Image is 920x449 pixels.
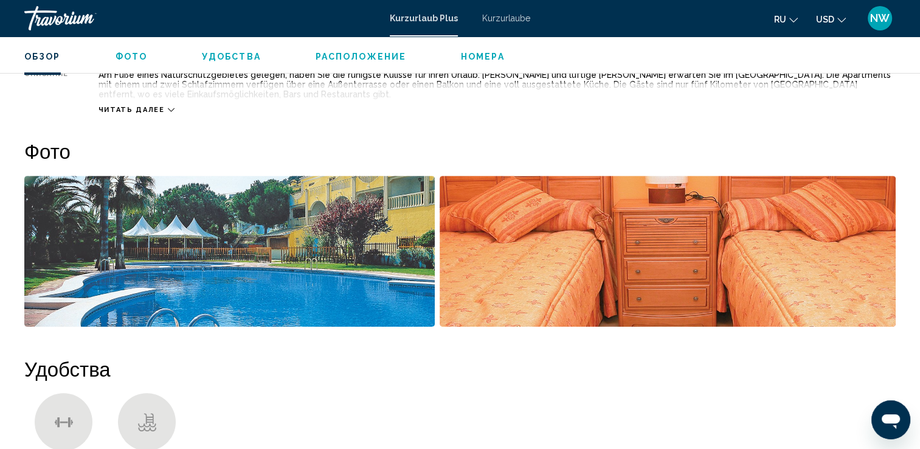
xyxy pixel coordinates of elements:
[461,51,505,62] button: Номера
[24,6,378,30] a: Travorium
[482,13,530,23] a: Kurzurlaube
[864,5,896,31] button: Benutzermenü
[316,52,406,61] span: Расположение
[24,357,896,381] h2: Удобства
[116,52,147,61] span: Фото
[774,15,786,24] span: ru
[316,51,406,62] button: Расположение
[870,12,890,24] span: NW
[24,175,435,327] button: Bildschieberegler im Vollbildmodus öffnen
[24,51,61,62] button: Обзор
[390,13,458,23] a: Kurzurlaub Plus
[24,52,61,61] span: Обзор
[24,70,68,99] div: Описание
[774,10,798,28] button: Sprache ändern
[202,52,261,61] span: Удобства
[816,15,834,24] span: USD
[461,52,505,61] span: Номера
[99,106,165,114] span: Читать далее
[440,175,896,327] button: Bildschieberegler im Vollbildmodus öffnen
[202,51,261,62] button: Удобства
[116,51,147,62] button: Фото
[99,105,175,114] button: Читать далее
[24,139,896,163] h2: Фото
[871,400,910,439] iframe: Schaltfläche zum Öffnen des Messaging-Fensters
[816,10,846,28] button: Währung ändern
